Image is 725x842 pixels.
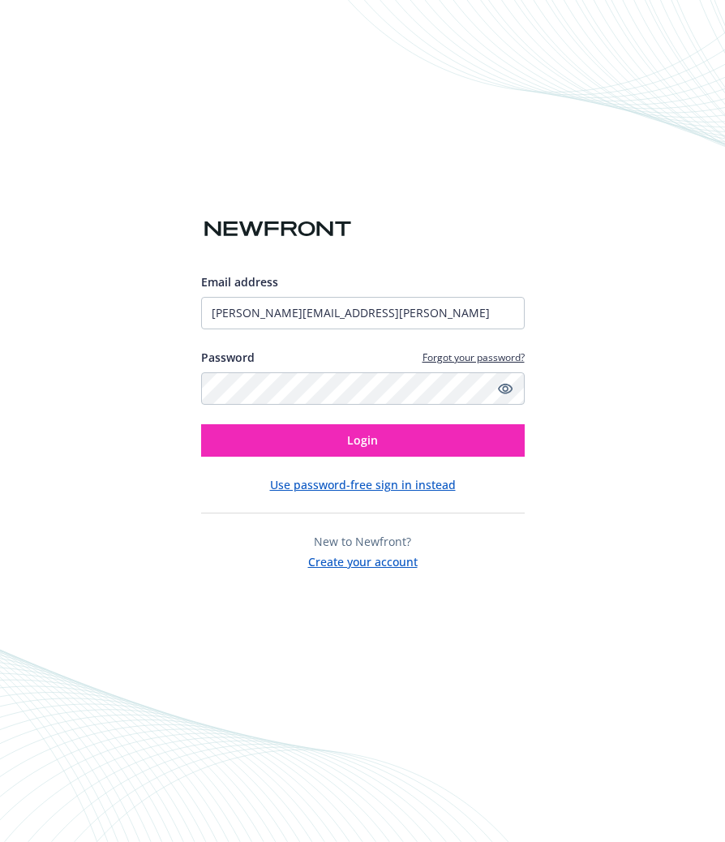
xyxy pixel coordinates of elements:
img: Newfront logo [201,215,354,243]
span: Email address [201,274,278,290]
a: Show password [495,379,515,398]
span: Login [347,432,378,448]
label: Password [201,349,255,366]
button: Use password-free sign in instead [270,476,456,493]
span: New to Newfront? [314,534,411,549]
button: Login [201,424,525,457]
a: Forgot your password? [423,350,525,364]
input: Enter your email [201,297,525,329]
button: Create your account [308,550,418,570]
input: Enter your password [201,372,525,405]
